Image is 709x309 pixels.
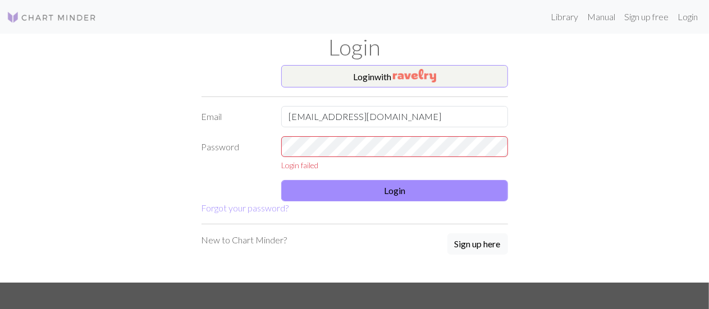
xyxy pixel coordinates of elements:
[546,6,583,28] a: Library
[447,233,508,256] a: Sign up here
[447,233,508,255] button: Sign up here
[195,136,275,171] label: Password
[281,65,508,87] button: Loginwith
[583,6,620,28] a: Manual
[281,159,508,171] div: Login failed
[7,11,97,24] img: Logo
[281,180,508,201] button: Login
[393,69,436,82] img: Ravelry
[195,106,275,127] label: Email
[202,202,289,213] a: Forgot your password?
[35,34,675,61] h1: Login
[620,6,673,28] a: Sign up free
[202,233,287,247] p: New to Chart Minder?
[673,6,702,28] a: Login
